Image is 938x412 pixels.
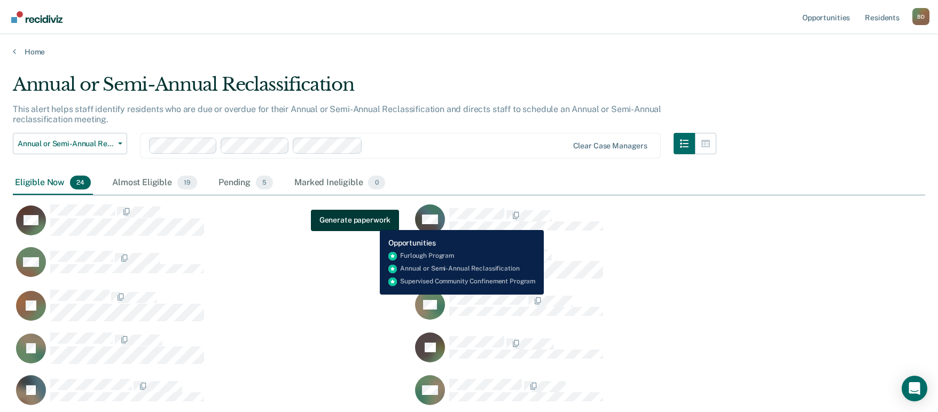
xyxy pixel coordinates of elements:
span: 5 [256,176,273,189]
div: CaseloadOpportunityCell-118706 [13,247,412,289]
div: Pending5 [216,171,275,195]
div: Eligible Now24 [13,171,93,195]
div: CaseloadOpportunityCell-69829 [412,289,811,332]
div: CaseloadOpportunityCell-104171 [13,204,412,247]
a: Home [13,47,925,57]
button: Profile dropdown button [912,8,929,25]
div: B D [912,8,929,25]
p: This alert helps staff identify residents who are due or overdue for their Annual or Semi-Annual ... [13,104,661,124]
span: 0 [368,176,385,189]
div: CaseloadOpportunityCell-112623 [13,289,412,332]
div: Almost Eligible19 [110,171,199,195]
div: CaseloadOpportunityCell-158468 [412,247,811,289]
div: Open Intercom Messenger [902,376,927,401]
div: CaseloadOpportunityCell-174628 [13,332,412,375]
button: Generate paperwork [311,209,399,231]
span: Annual or Semi-Annual Reclassification [18,139,114,148]
div: CaseloadOpportunityCell-117939 [412,204,811,247]
div: CaseloadOpportunityCell-175782 [412,332,811,375]
button: Annual or Semi-Annual Reclassification [13,133,127,154]
div: Clear case managers [573,141,647,150]
a: Navigate to form link [311,209,399,231]
div: Marked Ineligible0 [292,171,387,195]
img: Recidiviz [11,11,62,23]
span: 24 [70,176,91,189]
span: 19 [177,176,197,189]
div: Annual or Semi-Annual Reclassification [13,74,716,104]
